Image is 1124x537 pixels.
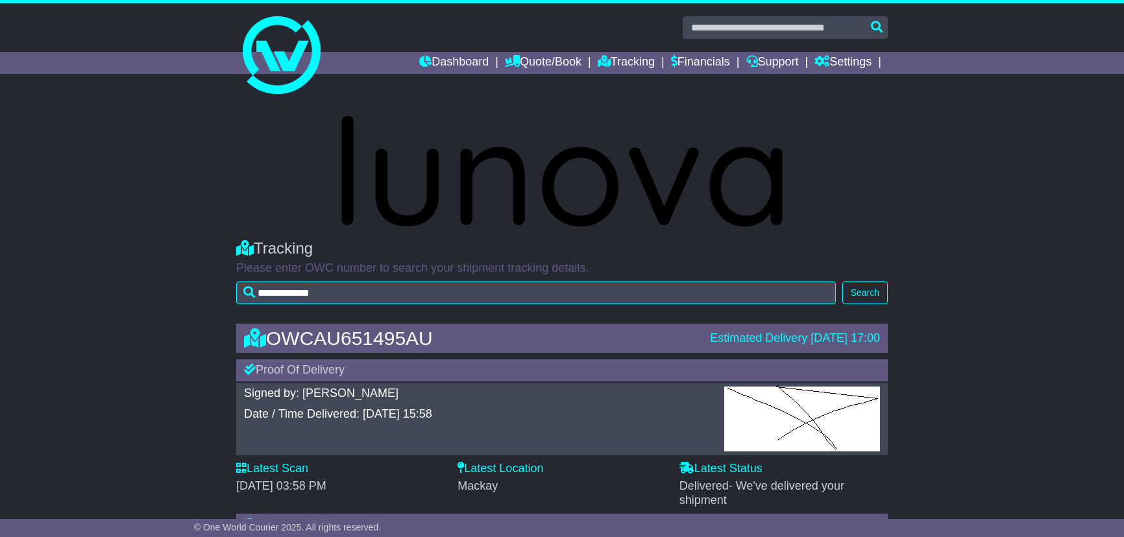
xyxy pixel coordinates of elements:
div: Tracking history [236,514,888,536]
a: Dashboard [419,52,489,74]
span: © One World Courier 2025. All rights reserved. [194,522,382,532]
img: GetPodImagePublic [724,387,880,451]
a: Support [746,52,799,74]
p: Please enter OWC number to search your shipment tracking details. [236,261,888,276]
a: Tracking [598,52,655,74]
a: Quote/Book [505,52,581,74]
div: Proof Of Delivery [236,359,888,381]
div: Date / Time Delivered: [DATE] 15:58 [244,407,711,422]
span: [DATE] 03:58 PM [236,479,326,492]
img: GetCustomerLogo [341,116,783,226]
span: Delivered [679,479,844,507]
button: Search [842,281,888,304]
div: Tracking [236,239,888,258]
span: Mackay [458,479,498,492]
label: Latest Location [458,462,543,476]
div: Estimated Delivery [DATE] 17:00 [710,331,880,346]
label: Latest Status [679,462,763,476]
div: Signed by: [PERSON_NAME] [244,387,711,401]
a: Financials [671,52,730,74]
a: Settings [814,52,872,74]
span: - We've delivered your shipment [679,479,844,507]
div: OWCAU651495AU [238,328,703,349]
label: Latest Scan [236,462,308,476]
